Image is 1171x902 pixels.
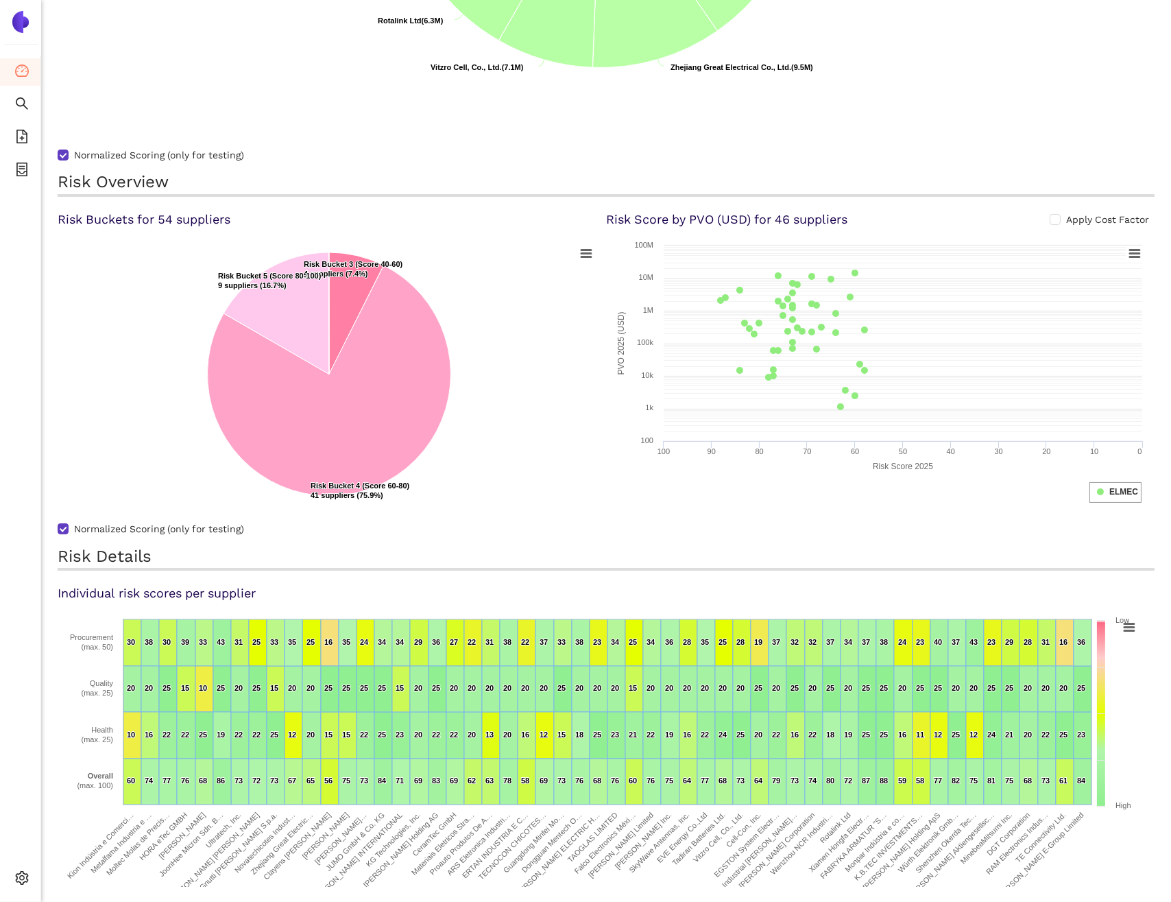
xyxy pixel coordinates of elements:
text: 100 [641,436,653,444]
text: 22 [701,731,709,739]
text: TAOGLAS LIMITED [566,811,620,864]
text: 19 [665,731,673,739]
text: Clayens [PERSON_NAME] [262,811,333,881]
text: 20 [450,684,458,692]
text: 77 [701,776,709,785]
text: 9 suppliers (16.7%) [218,272,322,289]
text: JUMO GmbH & Co. KG [324,811,386,873]
text: 20 [468,684,476,692]
text: 25 [557,684,566,692]
text: 43 [969,638,978,646]
text: 22 [181,731,189,739]
text: 35 [288,638,296,646]
text: Moltec Molas de Precis… [105,811,171,877]
text: 25 [252,684,261,692]
text: 37 [952,638,960,646]
text: 22 [234,731,243,739]
text: 38 [880,638,888,646]
text: 75 [342,776,350,785]
text: 35 [342,638,350,646]
text: 25 [916,684,924,692]
text: 34 [844,638,853,646]
text: 22 [432,731,440,739]
text: 72 [252,776,261,785]
text: 76 [647,776,655,785]
text: 62 [468,776,476,785]
text: 20 [1024,684,1032,692]
text: 82 [952,776,960,785]
text: 25 [252,638,261,646]
text: 25 [987,684,995,692]
text: 64 [754,776,763,785]
tspan: Rotalink Ltd [378,16,422,25]
text: 0 [1137,447,1142,455]
text: 56 [324,776,333,785]
text: 73 [360,776,368,785]
text: 15 [342,731,350,739]
text: 20 [127,684,135,692]
text: 41 suppliers (75.9%) [311,482,410,499]
text: 60 [851,447,859,455]
text: 28 [736,638,745,646]
text: 20 [701,684,709,692]
text: 20 [234,684,243,692]
text: 33 [199,638,207,646]
text: 22 [252,731,261,739]
text: 70 [803,447,811,455]
text: 74 [808,776,817,785]
text: 20 [736,684,745,692]
text: Falco Electronics Méxi… [572,811,637,875]
span: dashboard [15,59,29,86]
text: 31 [234,638,243,646]
text: Novatechicotes Indust… [233,811,297,875]
text: 25 [270,731,278,739]
text: 10 [1090,447,1098,455]
text: 10 [199,684,207,692]
text: 15 [557,731,566,739]
text: 30 [127,638,135,646]
text: 73 [557,776,566,785]
text: 25 [790,684,799,692]
text: 23 [593,638,601,646]
text: 19 [754,638,762,646]
text: 60 [127,776,135,785]
text: 25 [880,684,888,692]
text: 25 [880,731,888,739]
text: Procurement (max. 50) [70,633,113,651]
text: 75 [969,776,978,785]
text: 59 [898,776,906,785]
text: 16 [1059,638,1067,646]
text: 100M [634,241,653,249]
text: 68 [593,776,601,785]
text: Guangdong Minfei Mo… [502,811,566,875]
text: (6.3M) [378,16,444,25]
span: search [15,92,29,119]
text: 43 [217,638,225,646]
text: 28 [683,638,691,646]
text: 16 [683,731,691,739]
text: 16 [145,731,153,739]
text: KG Technologies, Inc. [364,811,422,868]
text: 39 [181,638,189,646]
text: Health (max. 25) [82,726,113,744]
img: Logo [10,11,32,33]
span: Risk Buckets for 54 suppliers [58,211,230,228]
text: Proauto Produtos De A… [428,811,494,877]
text: 37 [862,638,870,646]
text: 24 [719,731,727,739]
text: 76 [575,776,583,785]
text: 23 [987,638,995,646]
text: 25 [934,684,942,692]
span: Apply Cost Factor [1061,213,1155,227]
text: 36 [1077,638,1085,646]
text: 81 [987,776,995,785]
text: 20 [1042,447,1050,455]
text: HORA eTec GMBH [138,811,189,862]
text: High [1115,801,1131,809]
tspan: Zhejiang Great Electrical Co., Ltd. [671,63,791,71]
text: 25 [324,684,333,692]
text: 58 [916,776,924,785]
text: 20 [485,684,494,692]
text: 34 [378,638,387,646]
text: 58 [521,776,529,785]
